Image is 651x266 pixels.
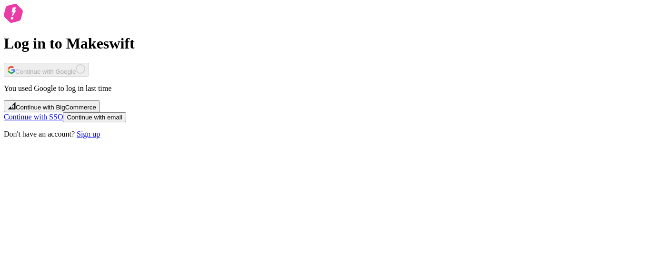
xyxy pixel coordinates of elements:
a: Sign up [77,130,100,138]
span: Continue with BigCommerce [16,104,96,111]
button: Continue with BigCommerce [4,100,100,112]
span: Continue with Google [15,68,76,75]
p: You used Google to log in last time [4,84,647,93]
span: Continue with email [67,114,122,121]
p: Don't have an account? [4,130,647,138]
button: Continue with email [63,112,126,122]
h1: Log in to Makeswift [4,35,647,52]
a: Continue with SSO [4,113,63,121]
button: Continue with Google [4,63,89,77]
